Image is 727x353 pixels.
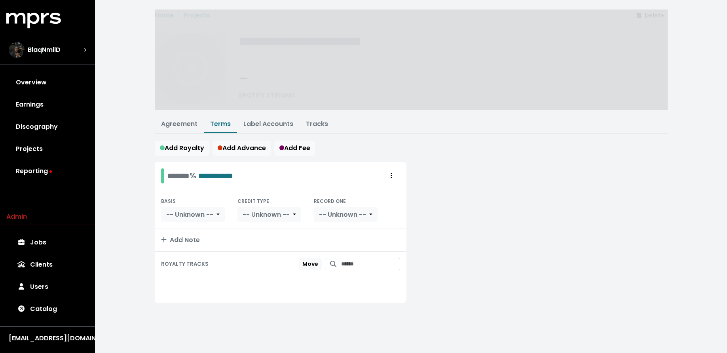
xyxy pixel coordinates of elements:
button: -- Unknown -- [314,207,378,222]
button: Add Royalty [155,141,209,156]
a: Reporting [6,160,89,182]
span: Edit value [167,172,190,180]
button: Add Fee [274,141,315,156]
small: CREDIT TYPE [237,198,269,204]
span: Move [302,260,318,268]
span: -- Unknown -- [319,210,366,219]
a: Projects [6,138,89,160]
a: Overview [6,71,89,93]
span: Add Advance [218,143,266,153]
a: Catalog [6,298,89,320]
span: -- Unknown -- [243,210,290,219]
a: Tracks [306,119,328,128]
a: Discography [6,116,89,138]
a: Jobs [6,231,89,254]
a: Users [6,276,89,298]
input: Search for tracks by title and link them to this royalty [341,258,400,270]
a: Terms [210,119,231,128]
span: Add Royalty [160,143,204,153]
button: [EMAIL_ADDRESS][DOMAIN_NAME] [6,333,89,343]
a: Agreement [161,119,197,128]
a: mprs logo [6,15,61,25]
span: Add Fee [279,143,310,153]
span: Add Note [161,235,200,244]
a: Clients [6,254,89,276]
button: -- Unknown -- [161,207,225,222]
div: [EMAIL_ADDRESS][DOMAIN_NAME] [9,334,86,343]
span: -- Unknown -- [166,210,213,219]
button: Move [299,258,322,270]
button: Add Note [155,229,406,251]
img: The selected account / producer [9,42,25,58]
small: RECORD ONE [314,198,346,204]
small: BASIS [161,198,176,204]
button: -- Unknown -- [237,207,301,222]
button: Royalty administration options [383,168,400,183]
span: % [190,170,196,181]
a: Earnings [6,93,89,116]
span: Edit value [198,172,233,180]
a: Label Accounts [243,119,293,128]
span: BlaqNmilD [28,45,61,55]
small: ROYALTY TRACKS [161,260,209,268]
button: Add Advance [213,141,271,156]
